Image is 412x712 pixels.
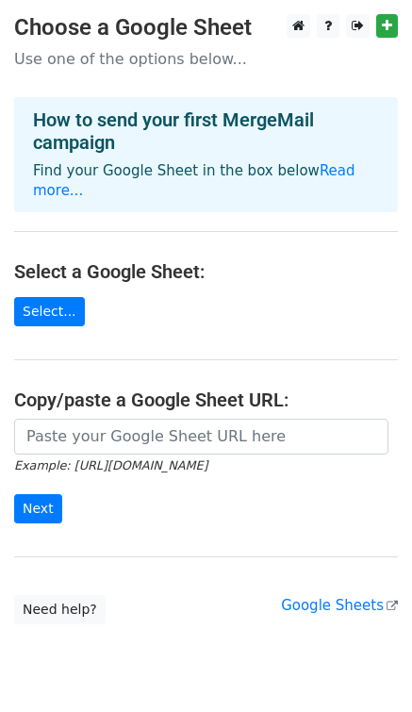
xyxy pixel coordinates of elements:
a: Select... [14,297,85,326]
small: Example: [URL][DOMAIN_NAME] [14,458,207,472]
h4: Select a Google Sheet: [14,260,398,283]
a: Google Sheets [281,597,398,614]
p: Use one of the options below... [14,49,398,69]
h4: Copy/paste a Google Sheet URL: [14,389,398,411]
input: Paste your Google Sheet URL here [14,419,388,455]
input: Next [14,494,62,523]
h4: How to send your first MergeMail campaign [33,108,379,154]
a: Need help? [14,595,106,624]
h3: Choose a Google Sheet [14,14,398,41]
p: Find your Google Sheet in the box below [33,161,379,201]
a: Read more... [33,162,355,199]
